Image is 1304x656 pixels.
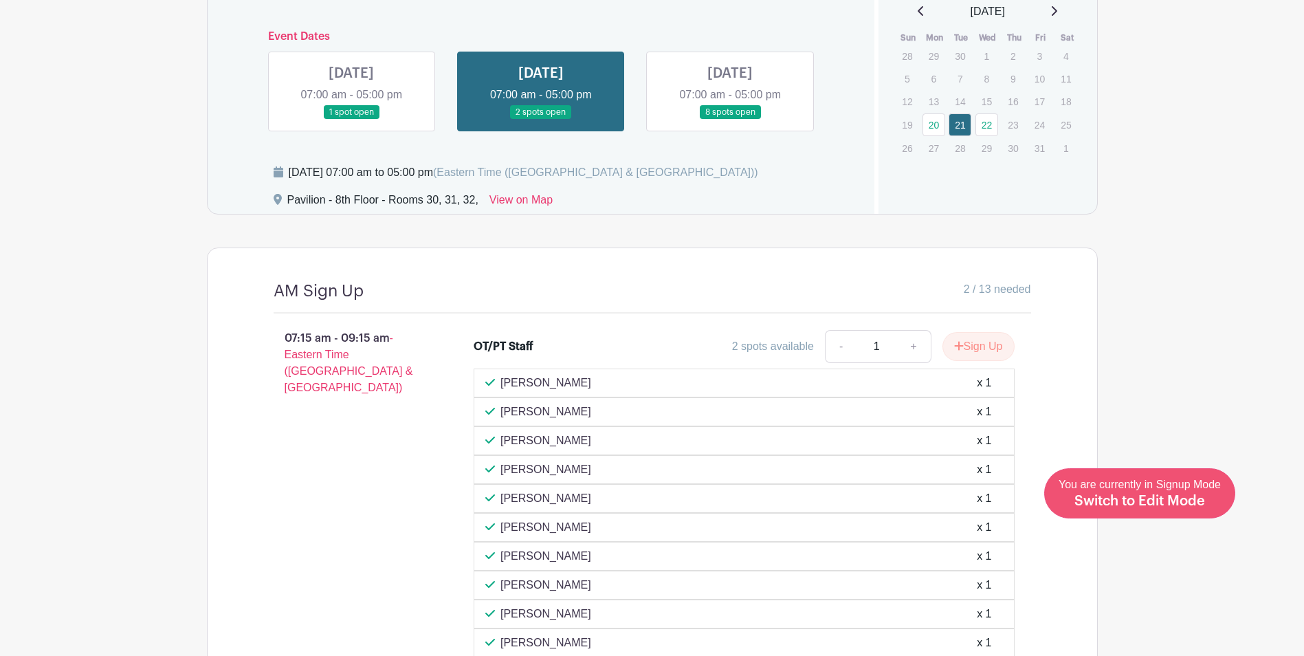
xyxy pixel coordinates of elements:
[489,192,553,214] a: View on Map
[922,31,949,45] th: Mon
[1002,114,1024,135] p: 23
[285,332,413,393] span: - Eastern Time ([GEOGRAPHIC_DATA] & [GEOGRAPHIC_DATA])
[289,164,758,181] div: [DATE] 07:00 am to 05:00 pm
[1059,479,1221,507] span: You are currently in Signup Mode
[922,138,945,159] p: 27
[949,113,971,136] a: 21
[732,338,814,355] div: 2 spots available
[977,606,991,622] div: x 1
[287,192,478,214] div: Pavilion - 8th Floor - Rooms 30, 31, 32,
[977,461,991,478] div: x 1
[971,3,1005,20] span: [DATE]
[896,114,918,135] p: 19
[1054,45,1077,67] p: 4
[977,404,991,420] div: x 1
[500,577,591,593] p: [PERSON_NAME]
[975,138,998,159] p: 29
[1002,138,1024,159] p: 30
[500,490,591,507] p: [PERSON_NAME]
[1028,45,1051,67] p: 3
[896,68,918,89] p: 5
[949,45,971,67] p: 30
[1001,31,1028,45] th: Thu
[975,113,998,136] a: 22
[977,519,991,536] div: x 1
[964,281,1031,298] span: 2 / 13 needed
[433,166,758,178] span: (Eastern Time ([GEOGRAPHIC_DATA] & [GEOGRAPHIC_DATA]))
[1054,68,1077,89] p: 11
[257,30,826,43] h6: Event Dates
[949,91,971,112] p: 14
[975,68,998,89] p: 8
[977,635,991,651] div: x 1
[922,45,945,67] p: 29
[975,31,1002,45] th: Wed
[922,91,945,112] p: 13
[1054,91,1077,112] p: 18
[500,433,591,449] p: [PERSON_NAME]
[977,577,991,593] div: x 1
[977,375,991,391] div: x 1
[1074,494,1205,508] span: Switch to Edit Mode
[1028,68,1051,89] p: 10
[1054,31,1081,45] th: Sat
[500,606,591,622] p: [PERSON_NAME]
[500,461,591,478] p: [PERSON_NAME]
[500,404,591,420] p: [PERSON_NAME]
[922,68,945,89] p: 6
[1028,138,1051,159] p: 31
[1054,138,1077,159] p: 1
[500,548,591,565] p: [PERSON_NAME]
[474,338,533,355] div: OT/PT Staff
[500,519,591,536] p: [PERSON_NAME]
[1028,91,1051,112] p: 17
[896,330,931,363] a: +
[1002,91,1024,112] p: 16
[825,330,857,363] a: -
[896,91,918,112] p: 12
[896,45,918,67] p: 28
[977,433,991,449] div: x 1
[949,138,971,159] p: 28
[500,635,591,651] p: [PERSON_NAME]
[896,138,918,159] p: 26
[895,31,922,45] th: Sun
[1028,31,1054,45] th: Fri
[252,325,452,402] p: 07:15 am - 09:15 am
[949,68,971,89] p: 7
[975,45,998,67] p: 1
[977,490,991,507] div: x 1
[1002,68,1024,89] p: 9
[1028,114,1051,135] p: 24
[977,548,991,565] div: x 1
[1044,468,1235,518] a: You are currently in Signup Mode Switch to Edit Mode
[1054,114,1077,135] p: 25
[942,332,1015,361] button: Sign Up
[975,91,998,112] p: 15
[922,113,945,136] a: 20
[500,375,591,391] p: [PERSON_NAME]
[948,31,975,45] th: Tue
[274,281,364,301] h4: AM Sign Up
[1002,45,1024,67] p: 2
